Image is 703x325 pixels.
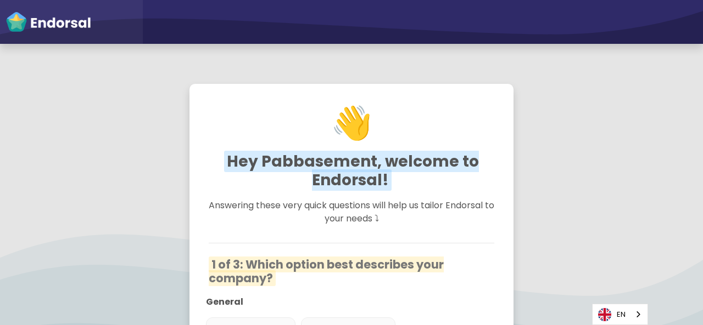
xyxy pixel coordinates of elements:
[5,11,91,33] img: endorsal-logo-white@2x.png
[209,256,444,286] span: 1 of 3: Which option best describes your company?
[592,304,648,325] aside: Language selected: English
[209,199,494,225] span: Answering these very quick questions will help us tailor Endorsal to your needs ⤵︎
[592,304,648,325] div: Language
[224,151,479,191] span: Hey Pabbasement, welcome to Endorsal!
[206,295,481,309] p: General
[593,304,648,324] a: EN
[208,76,495,170] h1: 👋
